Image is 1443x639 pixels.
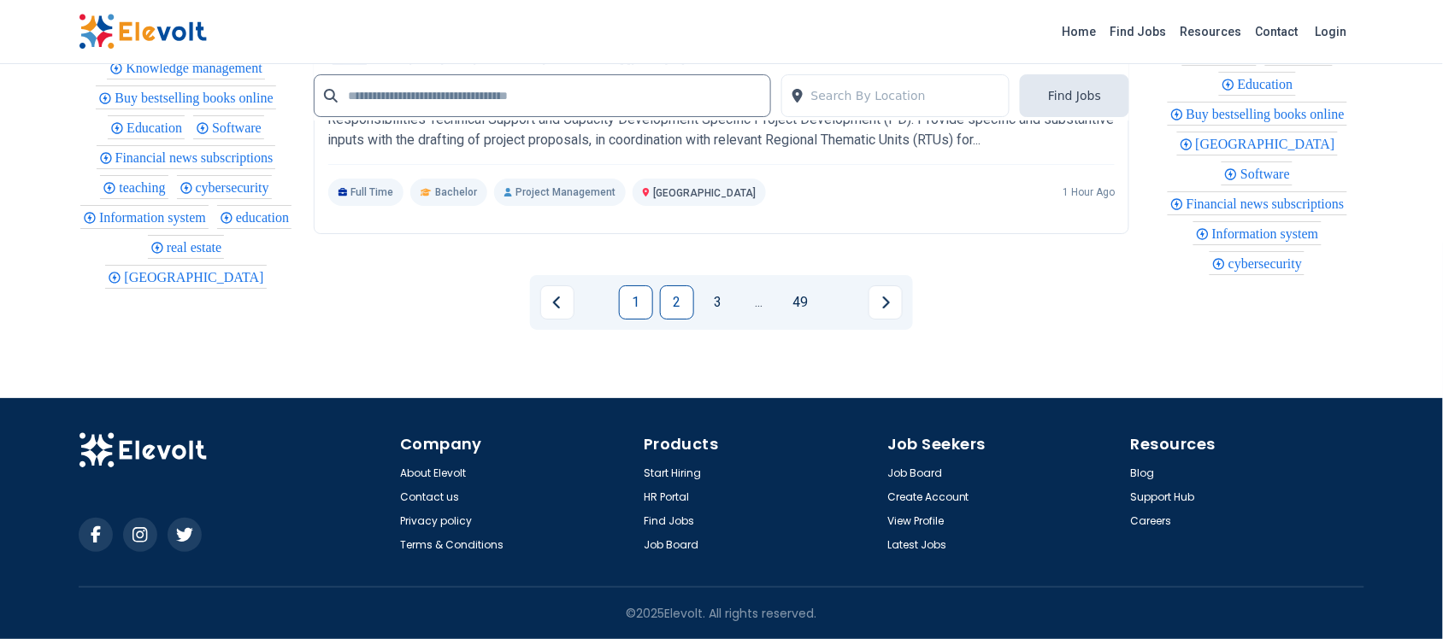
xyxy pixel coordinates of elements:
div: Financial news subscriptions [1168,191,1347,215]
span: [GEOGRAPHIC_DATA] [1196,137,1340,151]
span: Financial news subscriptions [1187,196,1350,211]
div: Kabarak University [105,265,266,289]
div: Knowledge management [107,56,265,79]
a: Contact us [400,490,459,504]
span: Buy bestselling books online [115,91,278,105]
p: Project Management [494,179,626,206]
span: Education [127,120,187,135]
a: Resources [1174,18,1249,45]
a: Privacy policy [400,514,472,528]
a: Terms & Conditions [400,538,504,552]
a: Previous page [540,285,574,319]
a: Support Hub [1131,490,1195,504]
div: cybersecurity [177,175,272,199]
img: Elevolt [79,14,207,50]
button: Find Jobs [1020,74,1129,117]
a: Create Account [887,490,969,504]
a: Page 1 is your current page [619,285,653,319]
a: HR Portal [644,490,689,504]
a: Latest Jobs [887,538,946,552]
div: cybersecurity [1210,251,1305,275]
iframe: Chat Widget [1358,557,1443,639]
img: Elevolt [79,432,207,468]
span: Education [1238,77,1299,91]
a: Start Hiring [644,466,701,480]
span: [GEOGRAPHIC_DATA] [124,270,268,284]
p: Responsibilities Technical Support and Capacity Development Specific Project Development (PD): Pr... [328,109,1116,150]
a: View Profile [887,514,944,528]
div: Software [193,115,264,139]
a: About Elevolt [400,466,466,480]
p: 1 hour ago [1063,185,1115,199]
ul: Pagination [540,285,903,319]
div: Buy bestselling books online [1168,102,1347,126]
div: Education [108,115,185,139]
h4: Resources [1131,432,1364,456]
h4: Company [400,432,633,456]
a: Page 2 [660,285,694,319]
div: Education [1219,72,1296,96]
span: education [236,210,294,225]
a: Careers [1131,514,1172,528]
span: Information system [1212,226,1324,241]
a: Login [1305,15,1358,49]
div: Information system [80,205,209,229]
a: Home [1056,18,1104,45]
a: Page 49 [783,285,817,319]
a: Find Jobs [644,514,694,528]
a: Job Board [644,538,698,552]
span: Bachelor [435,185,477,199]
a: Contact [1249,18,1305,45]
a: Next page [869,285,903,319]
span: [GEOGRAPHIC_DATA] [653,187,756,199]
a: Page 3 [701,285,735,319]
h4: Products [644,432,877,456]
span: Information system [99,210,211,225]
span: Software [212,120,267,135]
div: education [217,205,292,229]
p: Full Time [328,179,404,206]
span: Software [1240,167,1295,181]
div: Kabarak University [1177,132,1338,155]
span: cybersecurity [196,180,274,195]
div: real estate [148,235,224,259]
div: Financial news subscriptions [97,145,276,169]
a: Jump forward [742,285,776,319]
div: Software [1222,161,1293,185]
span: cybersecurity [1228,256,1307,271]
p: © 2025 Elevolt. All rights reserved. [627,605,817,622]
span: teaching [119,180,170,195]
a: Job Board [887,466,942,480]
span: Knowledge management [126,61,268,75]
a: Blog [1131,466,1155,480]
h4: Job Seekers [887,432,1121,456]
a: Find Jobs [1104,18,1174,45]
span: Buy bestselling books online [1187,107,1350,121]
div: Information system [1193,221,1322,245]
div: teaching [100,175,168,199]
a: IOM - UN MigrationRegional Project Development Officer (P)IOM - UN MigrationResponsibilities Tech... [328,56,1116,206]
div: Buy bestselling books online [96,85,275,109]
span: real estate [167,240,227,255]
span: Financial news subscriptions [115,150,279,165]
